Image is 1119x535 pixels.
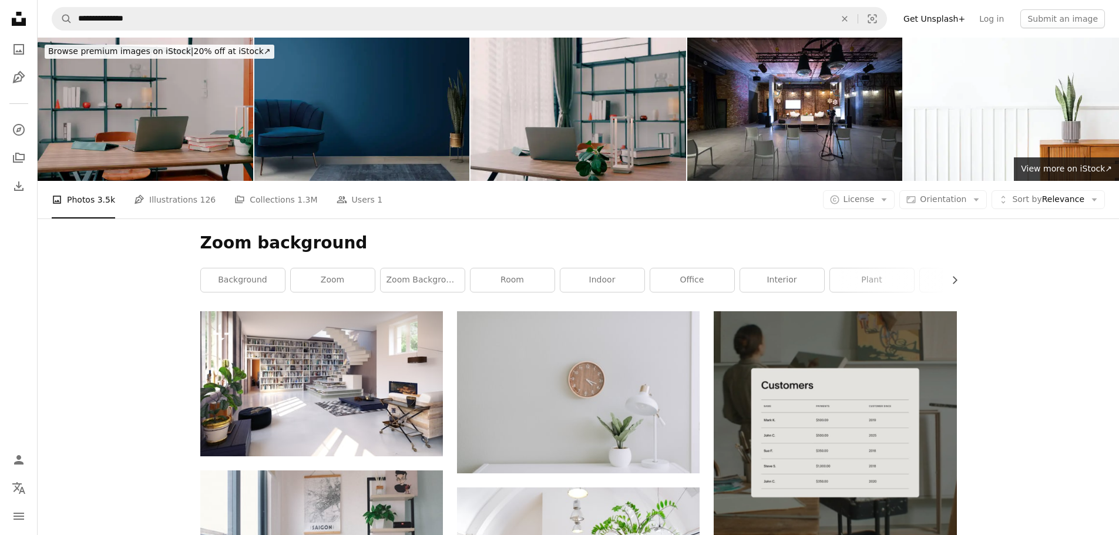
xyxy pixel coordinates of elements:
button: Sort byRelevance [992,190,1105,209]
span: Relevance [1012,194,1084,206]
a: background [201,268,285,292]
span: Sort by [1012,194,1041,204]
a: Collections 1.3M [234,181,317,218]
span: Orientation [920,194,966,204]
span: 1.3M [297,193,317,206]
a: zoom [291,268,375,292]
a: zoom background office [381,268,465,292]
img: Retro living room interior design [254,38,470,181]
a: modern living interior. 3d rendering concept design [200,378,443,389]
button: scroll list to the right [944,268,957,292]
a: Explore [7,118,31,142]
a: Download History [7,174,31,198]
a: indoor [560,268,644,292]
a: white desk lamp beside green plant [457,387,700,398]
img: Table with Laptop and Studying Supplies, Ready for Upcoming Online Class. [471,38,686,181]
a: Get Unsplash+ [896,9,972,28]
a: Log in / Sign up [7,448,31,472]
button: Menu [7,504,31,528]
button: Visual search [858,8,886,30]
img: modern living interior. 3d rendering concept design [200,311,443,456]
a: Log in [972,9,1011,28]
img: Snake plant in a gray plant pot on a wooden cabinet [903,38,1119,181]
button: Clear [832,8,858,30]
img: white desk lamp beside green plant [457,311,700,473]
button: Language [7,476,31,500]
a: grey [920,268,1004,292]
span: License [844,194,875,204]
a: interior [740,268,824,292]
a: room [471,268,555,292]
a: Users 1 [337,181,383,218]
button: License [823,190,895,209]
img: Table with Laptop and Studying Supplies, Ready for Upcoming Online Class. [38,38,253,181]
a: office [650,268,734,292]
span: Browse premium images on iStock | [48,46,193,56]
a: View more on iStock↗ [1014,157,1119,181]
a: Collections [7,146,31,170]
a: Browse premium images on iStock|20% off at iStock↗ [38,38,281,66]
a: plant [830,268,914,292]
span: 126 [200,193,216,206]
a: Illustrations [7,66,31,89]
span: 20% off at iStock ↗ [48,46,271,56]
h1: Zoom background [200,233,957,254]
span: View more on iStock ↗ [1021,164,1112,173]
a: Illustrations 126 [134,181,216,218]
button: Orientation [899,190,987,209]
button: Submit an image [1020,9,1105,28]
button: Search Unsplash [52,8,72,30]
a: Photos [7,38,31,61]
span: 1 [377,193,382,206]
img: Modern seminar space in convention center [687,38,903,181]
form: Find visuals sitewide [52,7,887,31]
